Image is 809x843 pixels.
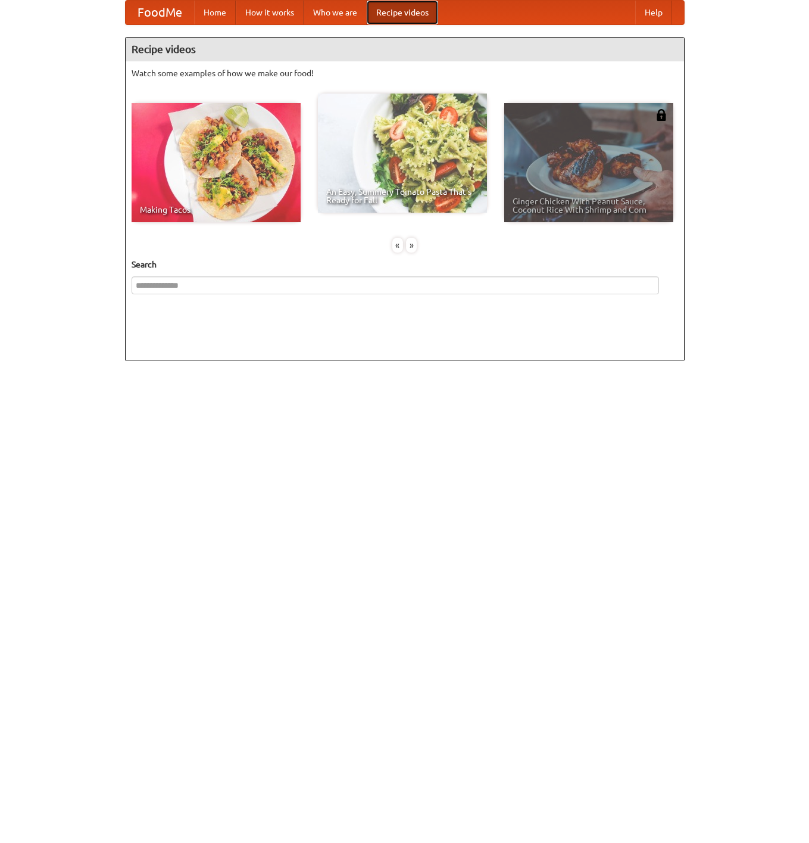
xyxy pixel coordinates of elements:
a: Home [194,1,236,24]
a: Help [635,1,672,24]
a: Who we are [304,1,367,24]
h4: Recipe videos [126,38,684,61]
a: Making Tacos [132,103,301,222]
span: An Easy, Summery Tomato Pasta That's Ready for Fall [326,188,479,204]
a: Recipe videos [367,1,438,24]
a: FoodMe [126,1,194,24]
div: « [392,238,403,253]
span: Making Tacos [140,206,292,214]
div: » [406,238,417,253]
img: 483408.png [655,109,667,121]
h5: Search [132,259,678,270]
a: An Easy, Summery Tomato Pasta That's Ready for Fall [318,94,487,213]
a: How it works [236,1,304,24]
p: Watch some examples of how we make our food! [132,67,678,79]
